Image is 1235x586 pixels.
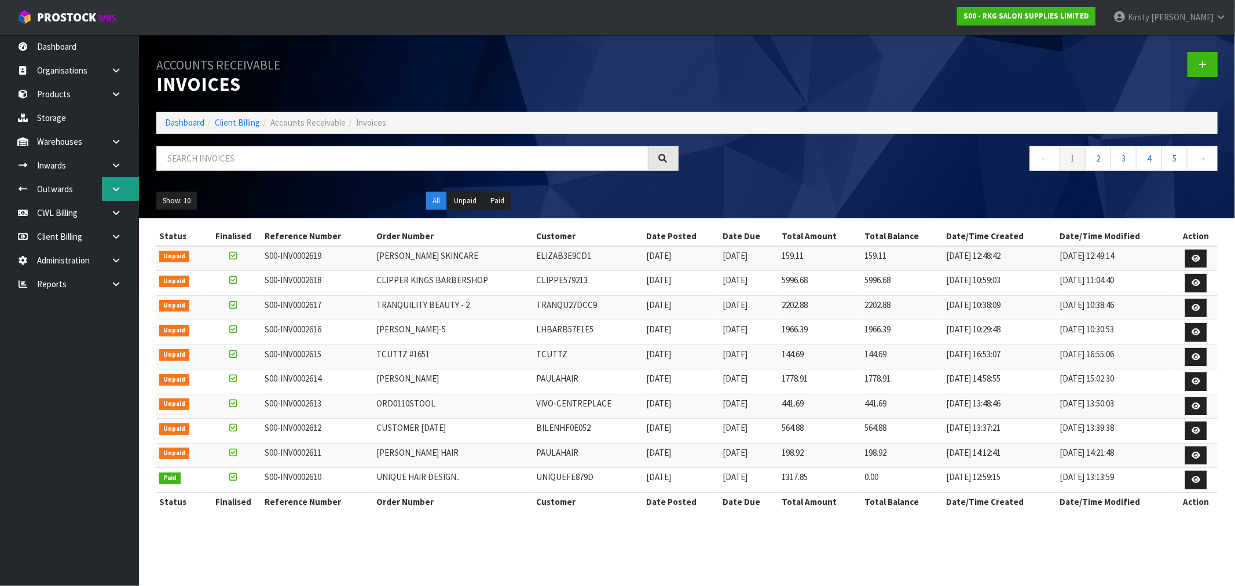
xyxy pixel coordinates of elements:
td: [DATE] [720,320,779,345]
td: S00-INV0002618 [262,271,373,296]
a: 1 [1060,146,1086,171]
td: 5996.68 [862,271,943,296]
td: 0.00 [862,468,943,493]
span: Unpaid [159,276,189,287]
td: [DATE] [720,369,779,394]
span: Unpaid [159,423,189,435]
button: All [426,192,446,210]
th: Status [156,492,205,511]
th: Finalised [205,492,262,511]
td: [DATE] 12:59:15 [944,468,1057,493]
td: 1778.91 [862,369,943,394]
td: 144.69 [779,345,862,369]
th: Reference Number [262,492,373,511]
td: [DATE] [643,345,720,369]
td: [DATE] 10:59:03 [944,271,1057,296]
a: Dashboard [165,117,204,128]
th: Date Posted [643,227,720,246]
td: 441.69 [779,394,862,419]
td: [DATE] [643,419,720,444]
nav: Page navigation [696,146,1218,174]
span: [PERSON_NAME] [1151,12,1214,23]
td: [DATE] [643,468,720,493]
button: Unpaid [448,192,483,210]
td: [PERSON_NAME] HAIR [373,443,533,468]
th: Customer [533,492,643,511]
td: 198.92 [862,443,943,468]
td: VIVO-CENTREPLACE [533,394,643,419]
td: [DATE] [643,246,720,271]
th: Finalised [205,227,262,246]
td: S00-INV0002615 [262,345,373,369]
td: 1966.39 [862,320,943,345]
td: LHBARB57E1E5 [533,320,643,345]
td: [DATE] 14:12:41 [944,443,1057,468]
td: 198.92 [779,443,862,468]
td: PAULAHAIR [533,369,643,394]
td: UNIQUEFE879D [533,468,643,493]
td: 2202.88 [779,295,862,320]
td: [DATE] [720,345,779,369]
td: PAULAHAIR [533,443,643,468]
small: Accounts Receivable [156,57,280,73]
td: 1778.91 [779,369,862,394]
th: Date/Time Created [944,492,1057,511]
td: S00-INV0002617 [262,295,373,320]
a: Client Billing [215,117,260,128]
td: S00-INV0002612 [262,419,373,444]
span: Paid [159,473,181,484]
a: S00 - RKG SALON SUPPLIES LIMITED [957,7,1095,25]
td: TRANQUILITY BEAUTY - 2 [373,295,533,320]
td: CLIPPE579213 [533,271,643,296]
th: Order Number [373,492,533,511]
td: UNIQUE HAIR DESIGN.. [373,468,533,493]
td: [DATE] 13:37:21 [944,419,1057,444]
td: S00-INV0002619 [262,246,373,271]
td: S00-INV0002613 [262,394,373,419]
small: WMS [98,13,116,24]
td: [DATE] [643,394,720,419]
td: [DATE] 13:50:03 [1057,394,1174,419]
a: 2 [1085,146,1111,171]
th: Date Posted [643,492,720,511]
img: cube-alt.png [17,10,32,24]
td: [PERSON_NAME] SKINCARE [373,246,533,271]
td: [DATE] [643,320,720,345]
td: [DATE] [720,468,779,493]
th: Date/Time Modified [1057,227,1174,246]
td: [DATE] 10:30:53 [1057,320,1174,345]
span: Unpaid [159,300,189,312]
td: BILENHF0E052 [533,419,643,444]
td: [DATE] 10:29:48 [944,320,1057,345]
span: Invoices [356,117,386,128]
td: [DATE] 11:04:40 [1057,271,1174,296]
a: 3 [1111,146,1137,171]
td: 5996.68 [779,271,862,296]
th: Total Balance [862,492,943,511]
h1: Invoices [156,52,679,94]
td: [DATE] [720,394,779,419]
button: Show: 10 [156,192,197,210]
strong: S00 - RKG SALON SUPPLIES LIMITED [963,11,1089,21]
td: [DATE] 12:48:42 [944,246,1057,271]
td: [DATE] [643,271,720,296]
td: 441.69 [862,394,943,419]
th: Total Balance [862,227,943,246]
td: ORD0110STOOL [373,394,533,419]
td: [DATE] [720,443,779,468]
td: CLIPPER KINGS BARBERSHOP [373,271,533,296]
td: 144.69 [862,345,943,369]
td: S00-INV0002610 [262,468,373,493]
td: [DATE] 13:48:46 [944,394,1057,419]
td: [DATE] 13:13:59 [1057,468,1174,493]
th: Customer [533,227,643,246]
td: [DATE] [720,419,779,444]
td: [DATE] 14:21:48 [1057,443,1174,468]
span: Unpaid [159,325,189,336]
td: 1317.85 [779,468,862,493]
td: S00-INV0002616 [262,320,373,345]
td: 564.88 [779,419,862,444]
td: ELIZAB3E9CD1 [533,246,643,271]
th: Action [1174,227,1218,246]
span: Unpaid [159,398,189,410]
